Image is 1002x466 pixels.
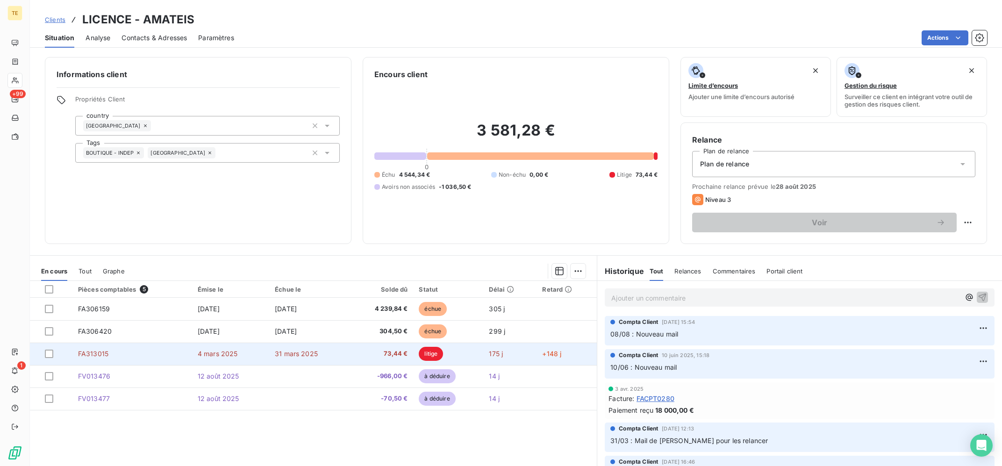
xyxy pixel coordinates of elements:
[10,90,26,98] span: +99
[354,349,408,358] span: 73,44 €
[970,434,993,457] div: Open Intercom Messenger
[489,394,500,402] span: 14 j
[419,324,447,338] span: échue
[45,15,65,24] a: Clients
[837,57,987,117] button: Gestion du risqueSurveiller ce client en intégrant votre outil de gestion des risques client.
[610,363,677,371] span: 10/06 : Nouveau mail
[692,213,957,232] button: Voir
[78,327,112,335] span: FA306420
[354,372,408,381] span: -966,00 €
[354,304,408,314] span: 4 239,84 €
[399,171,430,179] span: 4 544,34 €
[86,150,134,156] span: BOUTIQUE - INDEP
[688,82,738,89] span: Limite d’encours
[419,286,478,293] div: Statut
[425,163,429,171] span: 0
[78,350,108,358] span: FA313015
[78,285,186,294] div: Pièces comptables
[662,352,709,358] span: 10 juin 2025, 15:18
[198,394,239,402] span: 12 août 2025
[700,159,749,169] span: Plan de relance
[198,372,239,380] span: 12 août 2025
[7,445,22,460] img: Logo LeanPay
[674,267,701,275] span: Relances
[705,196,731,203] span: Niveau 3
[354,286,408,293] div: Solde dû
[198,286,264,293] div: Émise le
[922,30,968,45] button: Actions
[382,171,395,179] span: Échu
[489,327,505,335] span: 299 j
[530,171,548,179] span: 0,00 €
[489,350,503,358] span: 175 j
[662,319,695,325] span: [DATE] 15:54
[439,183,472,191] span: -1 036,50 €
[766,267,802,275] span: Portail client
[122,33,187,43] span: Contacts & Adresses
[542,286,591,293] div: Retard
[597,265,644,277] h6: Historique
[86,33,110,43] span: Analyse
[275,350,318,358] span: 31 mars 2025
[680,57,831,117] button: Limite d’encoursAjouter une limite d’encours autorisé
[41,267,67,275] span: En cours
[499,171,526,179] span: Non-échu
[655,405,694,415] span: 18 000,00 €
[489,286,531,293] div: Délai
[103,267,125,275] span: Graphe
[374,69,428,80] h6: Encours client
[382,183,435,191] span: Avoirs non associés
[354,394,408,403] span: -70,50 €
[57,69,340,80] h6: Informations client
[198,33,234,43] span: Paramètres
[703,219,936,226] span: Voir
[650,267,664,275] span: Tout
[78,372,110,380] span: FV013476
[845,93,979,108] span: Surveiller ce client en intégrant votre outil de gestion des risques client.
[86,123,141,129] span: [GEOGRAPHIC_DATA]
[637,394,674,403] span: FACPT0280
[150,150,205,156] span: [GEOGRAPHIC_DATA]
[617,171,632,179] span: Litige
[151,122,158,130] input: Ajouter une valeur
[608,405,653,415] span: Paiement reçu
[78,394,110,402] span: FV013477
[419,392,455,406] span: à déduire
[79,267,92,275] span: Tout
[75,95,340,108] span: Propriétés Client
[82,11,195,28] h3: LICENCE - AMATEIS
[713,267,756,275] span: Commentaires
[662,459,695,465] span: [DATE] 16:46
[354,327,408,336] span: 304,50 €
[619,351,658,359] span: Compta Client
[489,305,505,313] span: 305 j
[374,121,658,149] h2: 3 581,28 €
[275,286,343,293] div: Échue le
[275,305,297,313] span: [DATE]
[78,305,110,313] span: FA306159
[688,93,794,100] span: Ajouter une limite d’encours autorisé
[692,134,975,145] h6: Relance
[419,369,455,383] span: à déduire
[542,350,561,358] span: +148 j
[419,347,443,361] span: litige
[692,183,975,190] span: Prochaine relance prévue le
[419,302,447,316] span: échue
[45,33,74,43] span: Situation
[776,183,816,190] span: 28 août 2025
[636,171,658,179] span: 73,44 €
[7,6,22,21] div: TE
[619,424,658,433] span: Compta Client
[619,458,658,466] span: Compta Client
[45,16,65,23] span: Clients
[608,394,634,403] span: Facture :
[610,330,678,338] span: 08/08 : Nouveau mail
[140,285,148,294] span: 5
[7,92,22,107] a: +99
[615,386,644,392] span: 3 avr. 2025
[198,305,220,313] span: [DATE]
[198,350,238,358] span: 4 mars 2025
[275,327,297,335] span: [DATE]
[619,318,658,326] span: Compta Client
[215,149,223,157] input: Ajouter une valeur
